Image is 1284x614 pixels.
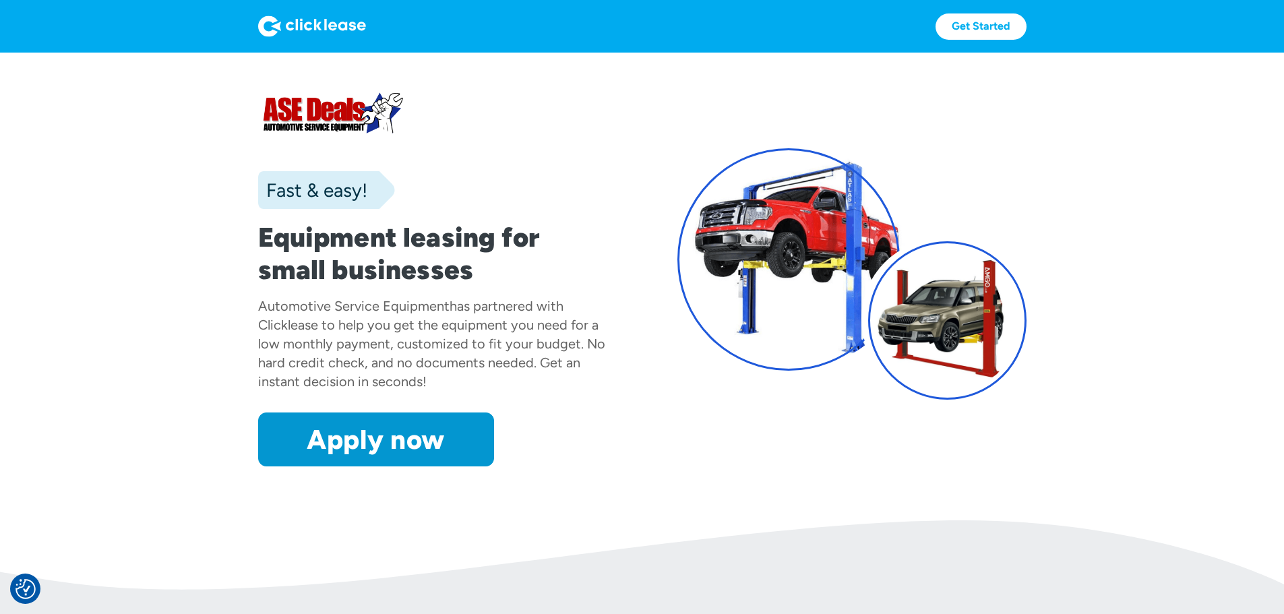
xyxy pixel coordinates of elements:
[16,579,36,599] img: Revisit consent button
[258,298,450,314] div: Automotive Service Equipment
[258,412,494,466] a: Apply now
[16,579,36,599] button: Consent Preferences
[258,177,367,204] div: Fast & easy!
[258,298,605,390] div: has partnered with Clicklease to help you get the equipment you need for a low monthly payment, c...
[258,16,366,37] img: Logo
[936,13,1027,40] a: Get Started
[258,221,607,286] h1: Equipment leasing for small businesses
